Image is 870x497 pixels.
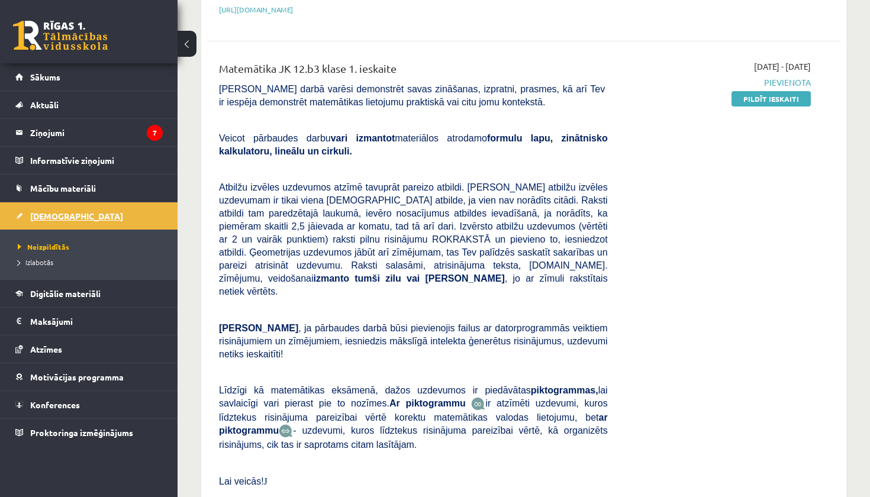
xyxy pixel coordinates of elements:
[30,288,101,299] span: Digitālie materiāli
[15,175,163,202] a: Mācību materiāli
[30,399,80,410] span: Konferences
[314,273,349,283] b: izmanto
[15,147,163,174] a: Informatīvie ziņojumi
[30,427,133,438] span: Proktoringa izmēģinājums
[626,76,811,89] span: Pievienota
[30,344,62,354] span: Atzīmes
[15,202,163,230] a: [DEMOGRAPHIC_DATA]
[15,91,163,118] a: Aktuāli
[219,323,608,359] span: , ja pārbaudes darbā būsi pievienojis failus ar datorprogrammās veiktiem risinājumiem un zīmējumi...
[15,280,163,307] a: Digitālie materiāli
[219,5,293,14] a: [URL][DOMAIN_NAME]
[219,60,608,82] div: Matemātika JK 12.b3 klase 1. ieskaite
[30,147,163,174] legend: Informatīvie ziņojumi
[279,424,293,438] img: wKvN42sLe3LLwAAAABJRU5ErkJggg==
[15,363,163,390] a: Motivācijas programma
[754,60,811,73] span: [DATE] - [DATE]
[219,84,608,107] span: [PERSON_NAME] darbā varēsi demonstrēt savas zināšanas, izpratni, prasmes, kā arī Tev ir iespēja d...
[15,419,163,446] a: Proktoringa izmēģinājums
[30,308,163,335] legend: Maksājumi
[18,257,166,267] a: Izlabotās
[30,119,163,146] legend: Ziņojumi
[30,72,60,82] span: Sākums
[15,308,163,335] a: Maksājumi
[147,125,163,141] i: 7
[30,99,59,110] span: Aktuāli
[219,425,608,450] span: - uzdevumi, kuros līdztekus risinājuma pareizībai vērtē, kā organizēts risinājums, cik tas ir sap...
[219,398,608,435] span: ir atzīmēti uzdevumi, kuros līdztekus risinājuma pareizībai vērtē korektu matemātikas valodas lie...
[331,133,395,143] b: vari izmantot
[389,398,466,408] b: Ar piktogrammu
[15,63,163,91] a: Sākums
[18,242,69,251] span: Neizpildītās
[18,257,53,267] span: Izlabotās
[732,91,811,106] a: Pildīt ieskaiti
[30,211,123,221] span: [DEMOGRAPHIC_DATA]
[219,182,608,296] span: Atbilžu izvēles uzdevumos atzīmē tavuprāt pareizo atbildi. [PERSON_NAME] atbilžu izvēles uzdevuma...
[18,241,166,252] a: Neizpildītās
[219,476,264,486] span: Lai veicās!
[264,476,268,486] span: J
[30,372,124,382] span: Motivācijas programma
[13,21,108,50] a: Rīgas 1. Tālmācības vidusskola
[531,385,598,395] b: piktogrammas,
[219,323,298,333] span: [PERSON_NAME]
[219,133,608,156] b: formulu lapu, zinātnisko kalkulatoru, lineālu un cirkuli.
[30,183,96,193] span: Mācību materiāli
[15,391,163,418] a: Konferences
[15,335,163,363] a: Atzīmes
[219,133,608,156] span: Veicot pārbaudes darbu materiālos atrodamo
[219,385,608,408] span: Līdzīgi kā matemātikas eksāmenā, dažos uzdevumos ir piedāvātas lai savlaicīgi vari pierast pie to...
[471,397,485,411] img: JfuEzvunn4EvwAAAAASUVORK5CYII=
[15,119,163,146] a: Ziņojumi7
[355,273,505,283] b: tumši zilu vai [PERSON_NAME]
